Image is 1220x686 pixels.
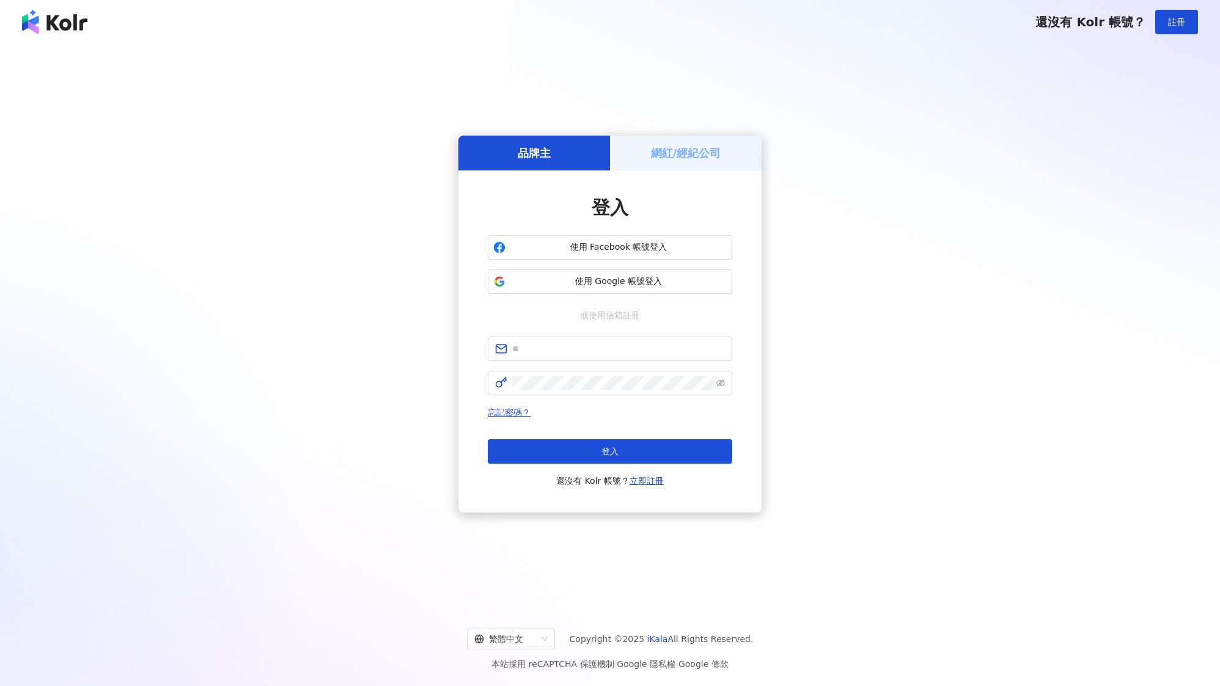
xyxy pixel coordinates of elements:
a: 忘記密碼？ [488,407,531,417]
img: logo [22,10,87,34]
span: 使用 Google 帳號登入 [510,275,727,288]
h5: 品牌主 [518,145,551,161]
span: 本站採用 reCAPTCHA 保護機制 [491,657,728,671]
a: 立即註冊 [630,476,664,486]
span: 註冊 [1168,17,1185,27]
span: eye-invisible [716,379,725,387]
a: Google 隱私權 [617,659,675,669]
button: 使用 Google 帳號登入 [488,269,732,294]
span: | [614,659,617,669]
span: 登入 [601,447,619,456]
div: 繁體中文 [474,629,537,649]
a: iKala [647,634,668,644]
button: 註冊 [1155,10,1198,34]
span: 或使用信箱註冊 [571,308,649,322]
h5: 網紅/經紀公司 [651,145,721,161]
span: 使用 Facebook 帳號登入 [510,241,727,254]
span: | [675,659,678,669]
a: Google 條款 [678,659,729,669]
span: Copyright © 2025 All Rights Reserved. [570,632,754,646]
button: 登入 [488,439,732,464]
span: 還沒有 Kolr 帳號？ [556,473,664,488]
span: 登入 [592,197,628,218]
span: 還沒有 Kolr 帳號？ [1035,15,1145,29]
button: 使用 Facebook 帳號登入 [488,235,732,260]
